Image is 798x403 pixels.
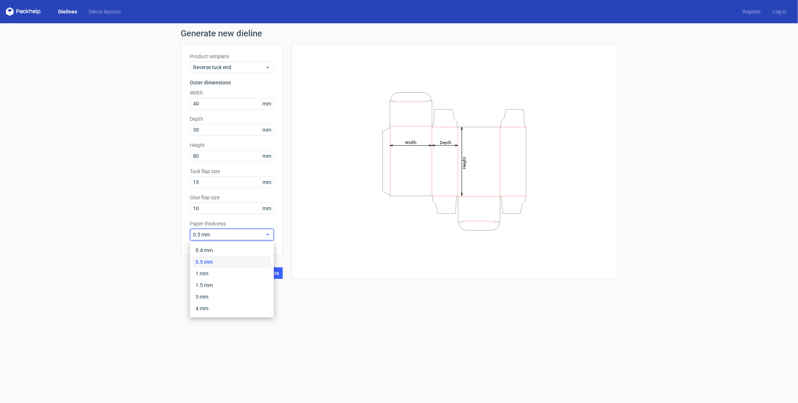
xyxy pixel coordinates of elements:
[261,203,273,214] span: mm
[405,140,416,145] tspan: Width
[193,245,271,256] div: 0.4 mm
[181,29,617,38] h1: Generate new dieline
[193,303,271,315] div: 4 mm
[461,156,466,169] tspan: Height
[440,140,451,145] tspan: Depth
[190,194,274,201] label: Glue flap size
[190,79,274,86] h3: Outer dimensions
[190,115,274,123] label: Depth
[190,141,274,149] label: Height
[261,151,273,161] span: mm
[190,89,274,96] label: Width
[190,168,274,175] label: Tuck flap size
[193,280,271,291] div: 1.5 mm
[193,268,271,280] div: 1 mm
[193,64,265,71] span: Reverse tuck end
[261,98,273,109] span: mm
[261,124,273,135] span: mm
[193,231,265,238] span: 0.5 mm
[190,220,274,227] label: Paper thickness
[190,53,274,60] label: Product template
[261,177,273,188] span: mm
[83,8,127,15] a: Diecut layouts
[193,256,271,268] div: 0.5 mm
[767,8,792,15] a: Log in
[737,8,767,15] a: Register
[193,291,271,303] div: 3 mm
[52,8,83,15] a: Dielines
